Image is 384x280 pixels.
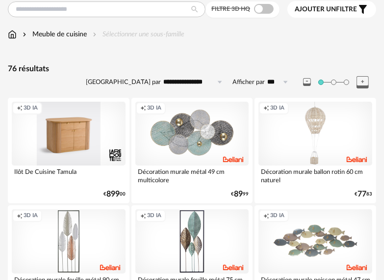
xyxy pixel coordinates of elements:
[21,29,87,39] div: Meuble de cuisine
[131,98,253,203] a: Creation icon 3D IA Décoration murale métal 49 cm multicolore €8999
[135,166,249,185] div: Décoration murale métal 49 cm multicolore
[258,166,372,185] div: Décoration murale ballon rotin 60 cm naturel
[86,78,161,86] label: [GEOGRAPHIC_DATA] par
[270,212,284,220] span: 3D IA
[140,212,146,220] span: Creation icon
[263,105,269,112] span: Creation icon
[147,212,161,220] span: 3D IA
[8,64,376,74] div: 76 résultats
[140,105,146,112] span: Creation icon
[147,105,161,112] span: 3D IA
[357,3,369,15] span: Filter icon
[211,6,250,12] span: Filtre 3D HQ
[263,212,269,220] span: Creation icon
[255,98,376,203] a: Creation icon 3D IA Décoration murale ballon rotin 60 cm naturel €7783
[295,5,357,14] span: filtre
[8,29,17,39] img: svg+xml;base64,PHN2ZyB3aWR0aD0iMTYiIGhlaWdodD0iMTciIHZpZXdCb3g9IjAgMCAxNiAxNyIgZmlsbD0ibm9uZSIgeG...
[106,191,120,197] span: 899
[21,29,28,39] img: svg+xml;base64,PHN2ZyB3aWR0aD0iMTYiIGhlaWdodD0iMTYiIHZpZXdCb3g9IjAgMCAxNiAxNiIgZmlsbD0ibm9uZSIgeG...
[270,105,284,112] span: 3D IA
[8,98,129,203] a: Creation icon 3D IA Ilôt De Cuisine Tamula €89900
[17,212,23,220] span: Creation icon
[12,166,126,185] div: Ilôt De Cuisine Tamula
[231,191,249,197] div: € 99
[358,191,366,197] span: 77
[24,212,38,220] span: 3D IA
[234,191,243,197] span: 89
[24,105,38,112] span: 3D IA
[232,78,265,86] label: Afficher par
[295,6,336,13] span: Ajouter un
[17,105,23,112] span: Creation icon
[287,1,376,18] button: Ajouter unfiltre Filter icon
[355,191,372,197] div: € 83
[103,191,126,197] div: € 00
